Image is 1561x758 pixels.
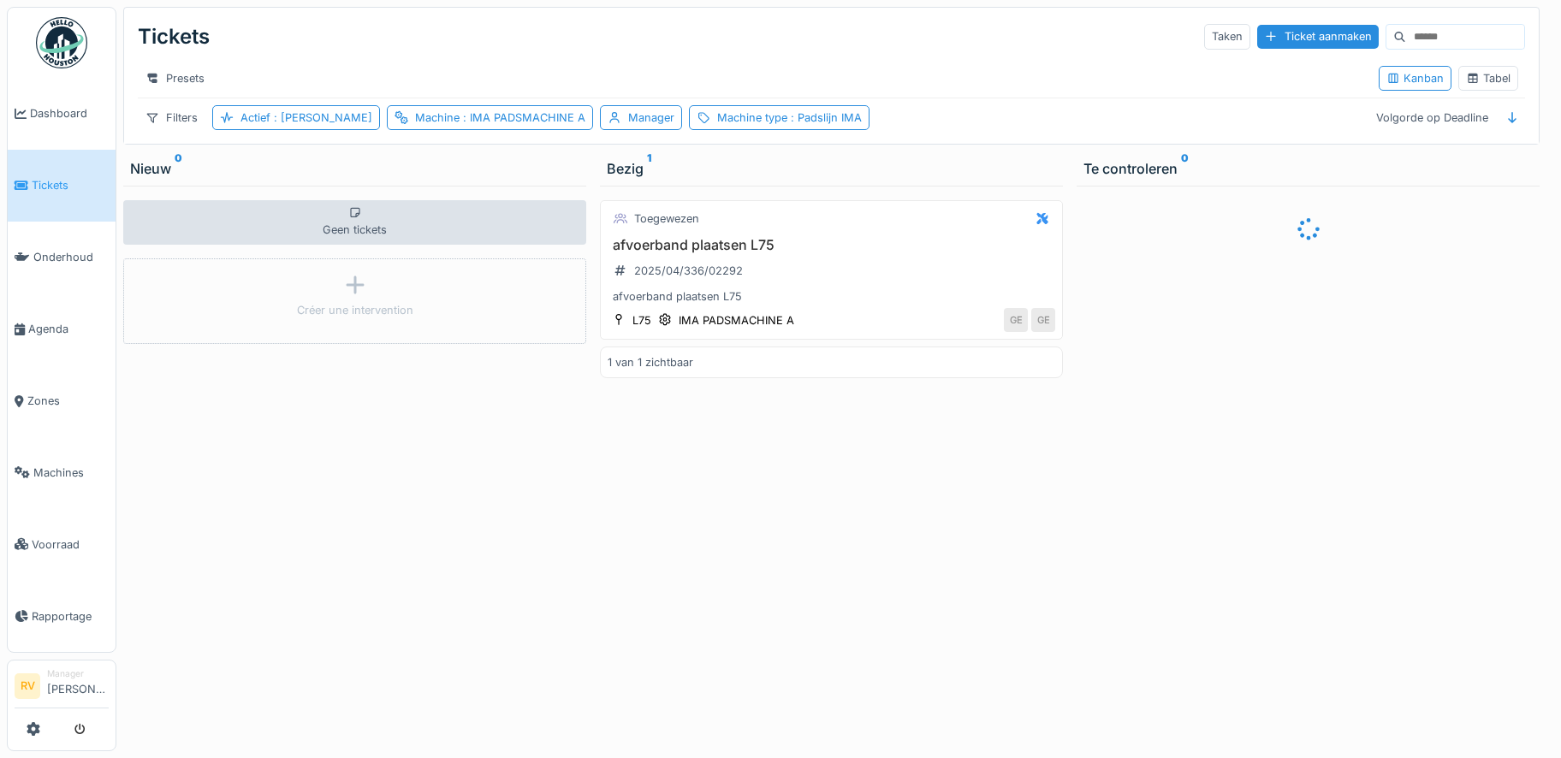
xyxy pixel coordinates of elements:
span: Tickets [32,177,109,193]
div: Créer une intervention [297,302,413,318]
div: Nieuw [130,158,579,179]
div: Kanban [1386,70,1444,86]
div: Manager [47,667,109,680]
span: : [PERSON_NAME] [270,111,372,124]
sup: 0 [175,158,182,179]
div: afvoerband plaatsen L75 [608,288,1055,305]
div: Tabel [1466,70,1511,86]
div: Toegewezen [634,210,699,227]
div: 2025/04/336/02292 [634,263,743,279]
li: RV [15,673,40,699]
div: Actief [240,110,372,126]
div: Presets [138,66,212,91]
span: Rapportage [32,608,109,625]
div: GE [1004,308,1028,332]
a: Rapportage [8,580,116,652]
div: Volgorde op Deadline [1368,105,1496,130]
div: Machine [415,110,585,126]
div: L75 [632,312,651,329]
div: Filters [138,105,205,130]
a: Agenda [8,293,116,365]
li: [PERSON_NAME] [47,667,109,704]
img: Badge_color-CXgf-gQk.svg [36,17,87,68]
sup: 1 [647,158,651,179]
span: Voorraad [32,536,109,553]
a: Tickets [8,150,116,222]
span: Zones [27,393,109,409]
div: 1 van 1 zichtbaar [608,354,693,370]
a: Voorraad [8,508,116,580]
sup: 0 [1181,158,1189,179]
a: RV Manager[PERSON_NAME] [15,667,109,708]
div: Taken [1204,24,1250,49]
span: Agenda [28,321,109,337]
div: Tickets [138,15,210,59]
span: : IMA PADSMACHINE A [460,111,585,124]
div: Ticket aanmaken [1257,25,1379,48]
div: Te controleren [1083,158,1533,179]
h3: afvoerband plaatsen L75 [608,237,1055,253]
span: : Padslijn IMA [787,111,862,124]
span: Dashboard [30,105,109,121]
span: Machines [33,465,109,481]
div: Bezig [607,158,1056,179]
a: Zones [8,365,116,437]
a: Onderhoud [8,222,116,293]
div: GE [1031,308,1055,332]
span: Onderhoud [33,249,109,265]
a: Dashboard [8,78,116,150]
div: Manager [628,110,674,126]
a: Machines [8,437,116,509]
div: IMA PADSMACHINE A [679,312,794,329]
div: Geen tickets [123,200,586,245]
div: Machine type [717,110,862,126]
